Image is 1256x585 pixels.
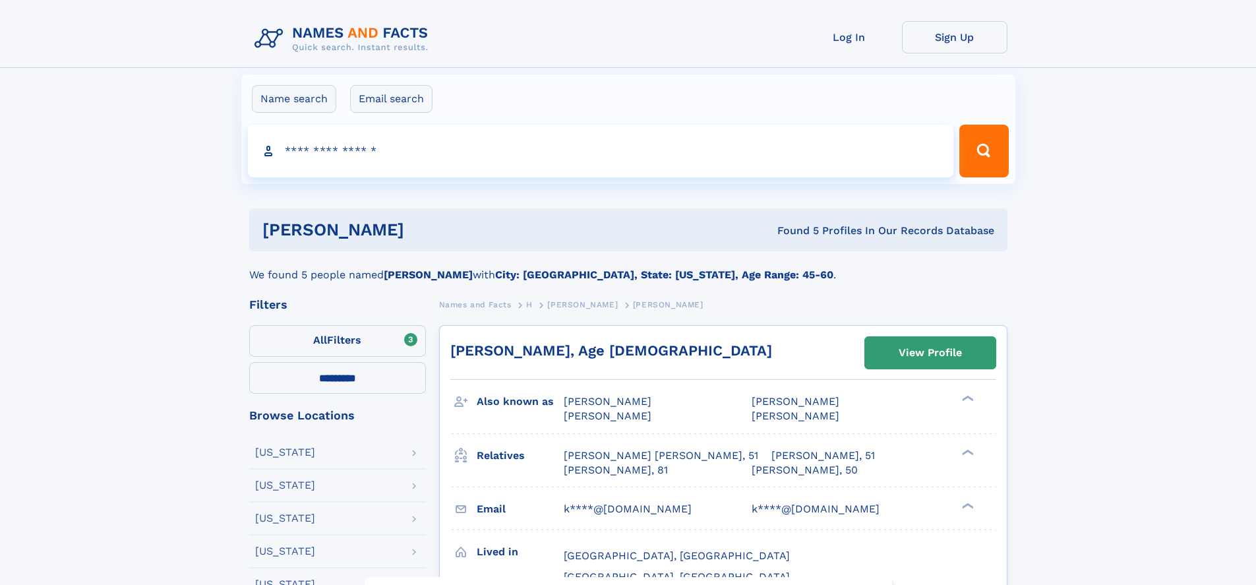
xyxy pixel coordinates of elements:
[450,342,772,359] a: [PERSON_NAME], Age [DEMOGRAPHIC_DATA]
[564,448,758,463] a: [PERSON_NAME] [PERSON_NAME], 51
[547,300,618,309] span: [PERSON_NAME]
[564,570,790,583] span: [GEOGRAPHIC_DATA], [GEOGRAPHIC_DATA]
[752,463,858,477] a: [PERSON_NAME], 50
[255,546,315,557] div: [US_STATE]
[249,325,426,357] label: Filters
[313,334,327,346] span: All
[526,300,533,309] span: H
[249,21,439,57] img: Logo Names and Facts
[248,125,954,177] input: search input
[564,395,651,408] span: [PERSON_NAME]
[752,395,839,408] span: [PERSON_NAME]
[959,448,974,456] div: ❯
[384,268,473,281] b: [PERSON_NAME]
[796,21,902,53] a: Log In
[959,394,974,403] div: ❯
[633,300,703,309] span: [PERSON_NAME]
[865,337,996,369] a: View Profile
[255,513,315,524] div: [US_STATE]
[249,299,426,311] div: Filters
[959,501,974,510] div: ❯
[477,541,564,563] h3: Lived in
[439,296,512,313] a: Names and Facts
[899,338,962,368] div: View Profile
[564,549,790,562] span: [GEOGRAPHIC_DATA], [GEOGRAPHIC_DATA]
[902,21,1007,53] a: Sign Up
[252,85,336,113] label: Name search
[477,390,564,413] h3: Also known as
[495,268,833,281] b: City: [GEOGRAPHIC_DATA], State: [US_STATE], Age Range: 45-60
[591,224,994,238] div: Found 5 Profiles In Our Records Database
[477,498,564,520] h3: Email
[350,85,433,113] label: Email search
[547,296,618,313] a: [PERSON_NAME]
[262,222,591,238] h1: [PERSON_NAME]
[564,463,668,477] a: [PERSON_NAME], 81
[249,410,426,421] div: Browse Locations
[564,410,651,422] span: [PERSON_NAME]
[526,296,533,313] a: H
[249,251,1007,283] div: We found 5 people named with .
[771,448,875,463] a: [PERSON_NAME], 51
[752,410,839,422] span: [PERSON_NAME]
[255,447,315,458] div: [US_STATE]
[959,125,1008,177] button: Search Button
[255,480,315,491] div: [US_STATE]
[477,445,564,467] h3: Relatives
